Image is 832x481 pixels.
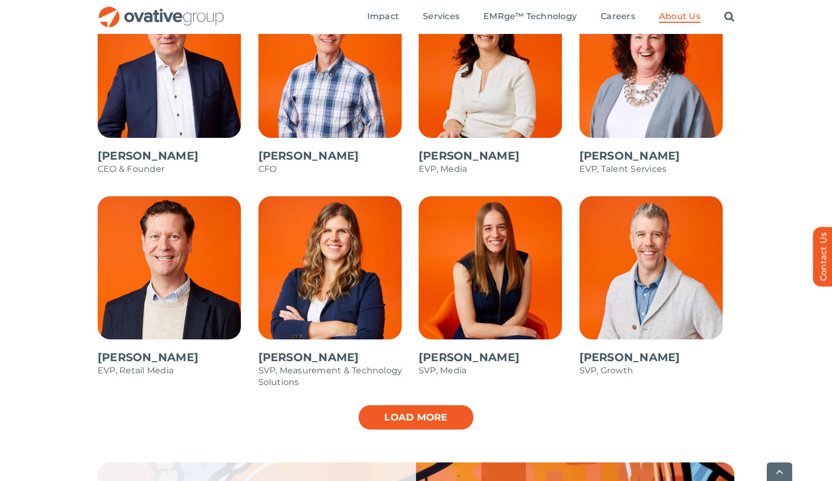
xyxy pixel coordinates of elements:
span: Careers [601,11,635,22]
a: OG_Full_horizontal_RGB [98,5,225,15]
a: Impact [367,11,399,23]
span: About Us [659,11,700,22]
a: Careers [601,11,635,23]
a: Search [724,11,734,23]
a: Load more [358,404,474,431]
a: About Us [659,11,700,23]
span: EMRge™ Technology [483,11,577,22]
a: EMRge™ Technology [483,11,577,23]
span: Impact [367,11,399,22]
span: Services [423,11,460,22]
a: Services [423,11,460,23]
